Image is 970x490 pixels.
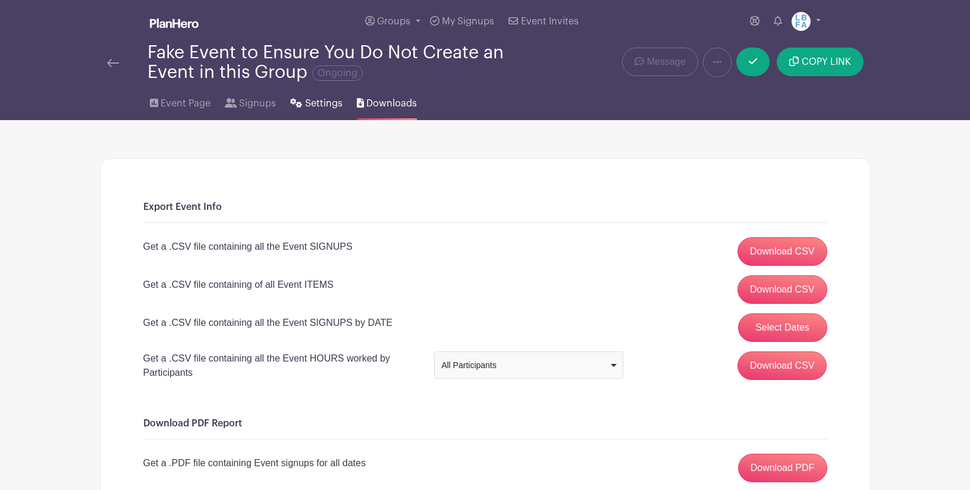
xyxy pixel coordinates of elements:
input: Download CSV [737,351,827,380]
a: Download PDF [738,454,827,482]
span: Event Page [161,96,211,111]
p: Get a .CSV file containing all the Event SIGNUPS [143,240,353,254]
img: LBFArev.png [792,12,811,31]
span: Message [647,55,686,69]
h6: Export Event Info [143,202,827,213]
span: Event Invites [521,17,579,26]
a: Settings [290,82,342,120]
div: All Participants [441,359,608,372]
p: Get a .PDF file containing Event signups for all dates [143,456,366,470]
span: Ongoing [312,65,363,81]
img: logo_white-6c42ec7e38ccf1d336a20a19083b03d10ae64f83f12c07503d8b9e83406b4c7d.svg [150,18,199,28]
span: COPY LINK [802,57,851,67]
a: Downloads [357,82,417,120]
a: Download CSV [737,275,827,304]
a: Message [622,48,698,76]
img: back-arrow-29a5d9b10d5bd6ae65dc969a981735edf675c4d7a1fe02e03b50dbd4ba3cdb55.svg [107,59,119,67]
p: Get a .CSV file containing all the Event SIGNUPS by DATE [143,316,393,330]
a: Event Page [150,82,211,120]
h6: Download PDF Report [143,418,827,429]
span: Downloads [366,96,417,111]
button: Select Dates [738,313,827,342]
span: My Signups [442,17,494,26]
a: Download CSV [737,237,827,266]
p: Get a .CSV file containing of all Event ITEMS [143,278,334,292]
span: Groups [377,17,410,26]
button: COPY LINK [777,48,863,76]
span: Settings [305,96,343,111]
div: Fake Event to Ensure You Do Not Create an Event in this Group [147,43,533,82]
p: Get a .CSV file containing all the Event HOURS worked by Participants [143,351,420,380]
span: Signups [239,96,276,111]
a: Signups [225,82,276,120]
